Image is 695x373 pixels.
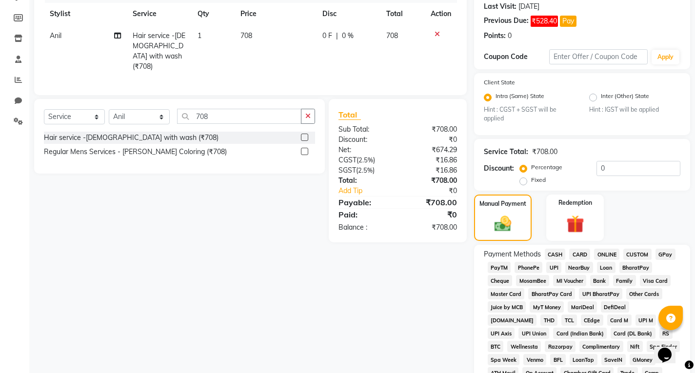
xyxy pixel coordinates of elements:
[601,301,629,313] span: DefiDeal
[630,354,656,365] span: GMoney
[597,262,616,273] span: Loan
[342,31,354,41] span: 0 %
[518,328,549,339] span: UPI Union
[484,16,529,27] div: Previous Due:
[579,288,622,299] span: UPI BharatPay
[488,314,537,326] span: [DOMAIN_NAME]
[488,354,520,365] span: Spa Week
[515,262,542,273] span: PhonePe
[545,341,576,352] span: Razorpay
[240,31,252,40] span: 708
[235,3,317,25] th: Price
[317,3,380,25] th: Disc
[44,133,218,143] div: Hair service -[DEMOGRAPHIC_DATA] with wash (₹708)
[655,249,675,260] span: GPay
[601,354,626,365] span: SaveIN
[488,328,515,339] span: UPI Axis
[623,249,652,260] span: CUSTOM
[565,262,593,273] span: NearBuy
[336,31,338,41] span: |
[627,341,643,352] span: Nift
[518,1,539,12] div: [DATE]
[192,3,235,25] th: Qty
[488,262,511,273] span: PayTM
[531,176,546,184] label: Fixed
[397,196,464,208] div: ₹708.00
[484,249,541,259] span: Payment Methods
[358,166,373,174] span: 2.5%
[626,288,662,299] span: Other Cards
[425,3,457,25] th: Action
[397,135,464,145] div: ₹0
[635,314,656,326] span: UPI M
[133,31,185,71] span: Hair service -[DEMOGRAPHIC_DATA] with wash (₹708)
[550,354,566,365] span: BFL
[397,124,464,135] div: ₹708.00
[590,275,609,286] span: Bank
[549,49,648,64] input: Enter Offer / Coupon Code
[488,275,513,286] span: Cheque
[484,31,506,41] div: Points:
[484,1,516,12] div: Last Visit:
[488,301,526,313] span: Juice by MCB
[647,341,680,352] span: Spa Finder
[198,31,201,40] span: 1
[331,165,397,176] div: ( )
[397,155,464,165] div: ₹16.86
[331,124,397,135] div: Sub Total:
[331,196,397,208] div: Payable:
[507,341,541,352] span: Wellnessta
[560,16,576,27] button: Pay
[640,275,671,286] span: Visa Card
[331,176,397,186] div: Total:
[484,163,514,174] div: Discount:
[613,275,636,286] span: Family
[338,156,357,164] span: CGST
[496,92,544,103] label: Intra (Same) State
[619,262,653,273] span: BharatPay
[331,209,397,220] div: Paid:
[523,354,546,365] span: Venmo
[561,213,590,235] img: _gift.svg
[127,3,192,25] th: Service
[532,147,557,157] div: ₹708.00
[397,176,464,186] div: ₹708.00
[607,314,632,326] span: Card M
[540,314,557,326] span: THD
[44,147,227,157] div: Regular Mens Services - [PERSON_NAME] Coloring (₹708)
[177,109,301,124] input: Search or Scan
[331,135,397,145] div: Discount:
[488,341,504,352] span: BTC
[50,31,61,40] span: Anil
[331,155,397,165] div: ( )
[484,105,575,123] small: Hint : CGST + SGST will be applied
[553,328,607,339] span: Card (Indian Bank)
[579,341,623,352] span: Complimentary
[338,110,361,120] span: Total
[546,262,561,273] span: UPI
[322,31,332,41] span: 0 F
[531,163,562,172] label: Percentage
[409,186,464,196] div: ₹0
[484,52,549,62] div: Coupon Code
[654,334,685,363] iframe: chat widget
[331,222,397,233] div: Balance :
[44,3,127,25] th: Stylist
[601,92,649,103] label: Inter (Other) State
[531,16,558,27] span: ₹528.40
[338,166,356,175] span: SGST
[594,249,619,260] span: ONLINE
[484,147,528,157] div: Service Total:
[553,275,586,286] span: MI Voucher
[561,314,577,326] span: TCL
[530,301,564,313] span: MyT Money
[479,199,526,208] label: Manual Payment
[397,209,464,220] div: ₹0
[358,156,373,164] span: 2.5%
[397,165,464,176] div: ₹16.86
[397,145,464,155] div: ₹674.29
[611,328,655,339] span: Card (DL Bank)
[570,354,597,365] span: LoanTap
[484,78,515,87] label: Client State
[488,288,525,299] span: Master Card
